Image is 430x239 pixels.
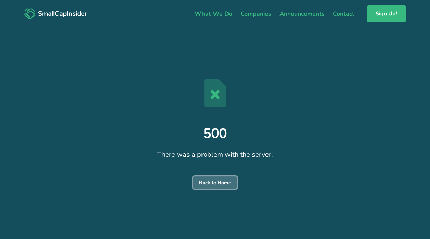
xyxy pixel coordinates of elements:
[24,8,88,20] img: SmallCapInsider
[367,5,406,22] a: Sign Up!
[193,176,237,189] a: Back to Home
[329,7,359,21] a: Contact
[236,7,275,21] a: Companies
[24,126,406,141] h1: 500
[191,7,236,21] a: What We Do
[24,150,406,160] p: There was a problem with the server.
[275,7,329,21] a: Announcements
